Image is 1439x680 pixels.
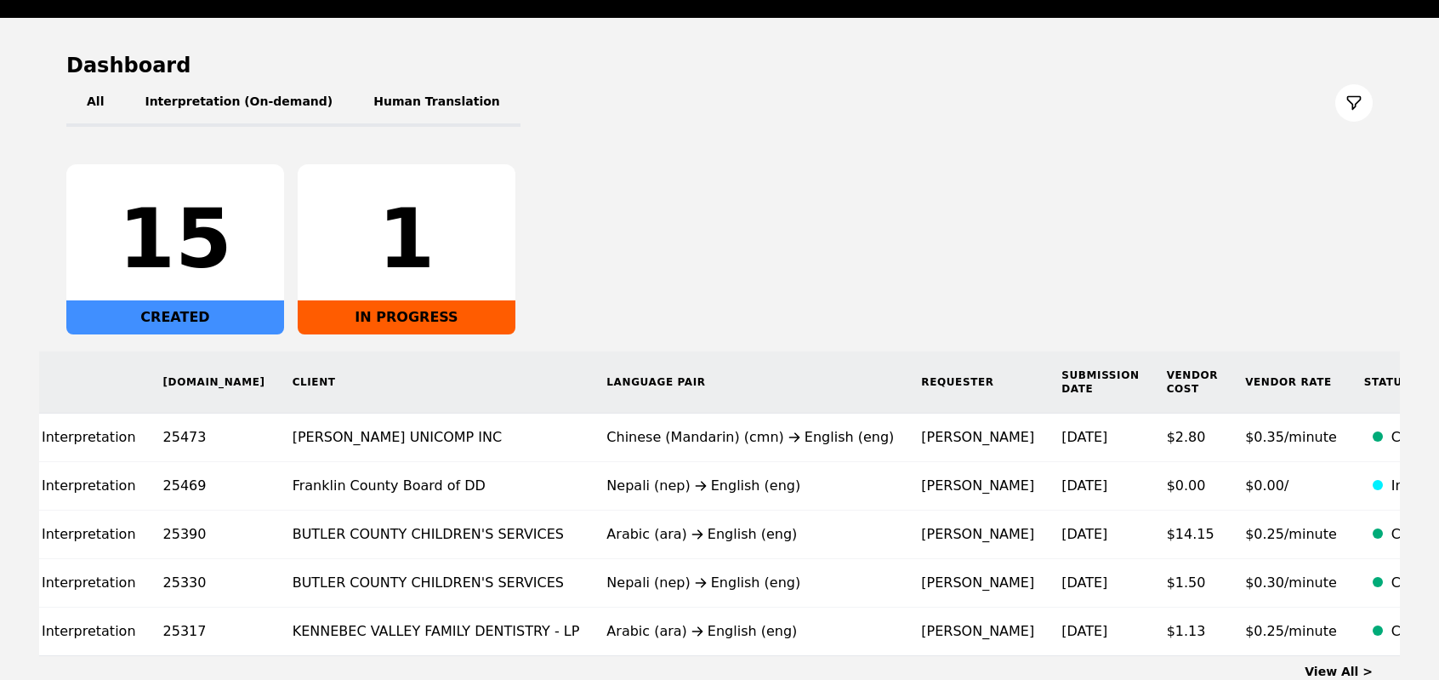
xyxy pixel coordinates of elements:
span: $0.30/minute [1245,574,1337,591]
td: KENNEBEC VALLEY FAMILY DENTISTRY - LP [279,608,594,656]
th: Vendor Rate [1231,351,1351,414]
div: IN PROGRESS [298,300,515,334]
span: $0.00/ [1245,477,1288,494]
button: Human Translation [353,79,520,127]
td: [PERSON_NAME] [907,414,1048,462]
div: Chinese (Mandarin) (cmn) English (eng) [606,427,894,448]
span: $0.25/minute [1245,526,1337,542]
td: $2.80 [1153,414,1232,462]
td: 25390 [150,511,279,559]
time: [DATE] [1061,623,1107,639]
div: 1 [311,198,502,280]
td: $1.13 [1153,608,1232,656]
th: Language Pair [593,351,907,414]
td: [PERSON_NAME] UNICOMP INC [279,414,594,462]
div: 15 [80,198,270,280]
button: All [66,79,124,127]
td: $0.00 [1153,462,1232,511]
time: [DATE] [1061,526,1107,542]
th: [DOMAIN_NAME] [150,351,279,414]
th: Client [279,351,594,414]
time: [DATE] [1061,429,1107,445]
th: Submission Date [1048,351,1152,414]
td: [PERSON_NAME] [907,608,1048,656]
td: $1.50 [1153,559,1232,608]
td: BUTLER COUNTY CHILDREN'S SERVICES [279,511,594,559]
td: [PERSON_NAME] [907,559,1048,608]
div: Nepali (nep) English (eng) [606,573,894,593]
span: $0.35/minute [1245,429,1337,445]
td: [PERSON_NAME] [907,511,1048,559]
td: Franklin County Board of DD [279,462,594,511]
td: 25473 [150,414,279,462]
div: Arabic (ara) English (eng) [606,524,894,545]
div: CREATED [66,300,284,334]
time: [DATE] [1061,477,1107,494]
a: View All > [1305,665,1373,678]
span: $0.25/minute [1245,623,1337,639]
time: [DATE] [1061,574,1107,591]
div: Nepali (nep) English (eng) [606,476,894,496]
td: 25469 [150,462,279,511]
div: Arabic (ara) English (eng) [606,621,894,642]
th: Requester [907,351,1048,414]
button: Filter [1335,84,1373,122]
td: BUTLER COUNTY CHILDREN'S SERVICES [279,559,594,608]
h1: Dashboard [66,52,1373,79]
button: Interpretation (On-demand) [124,79,353,127]
th: Vendor Cost [1153,351,1232,414]
td: [PERSON_NAME] [907,462,1048,511]
td: 25317 [150,608,279,656]
td: $14.15 [1153,511,1232,559]
td: 25330 [150,559,279,608]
